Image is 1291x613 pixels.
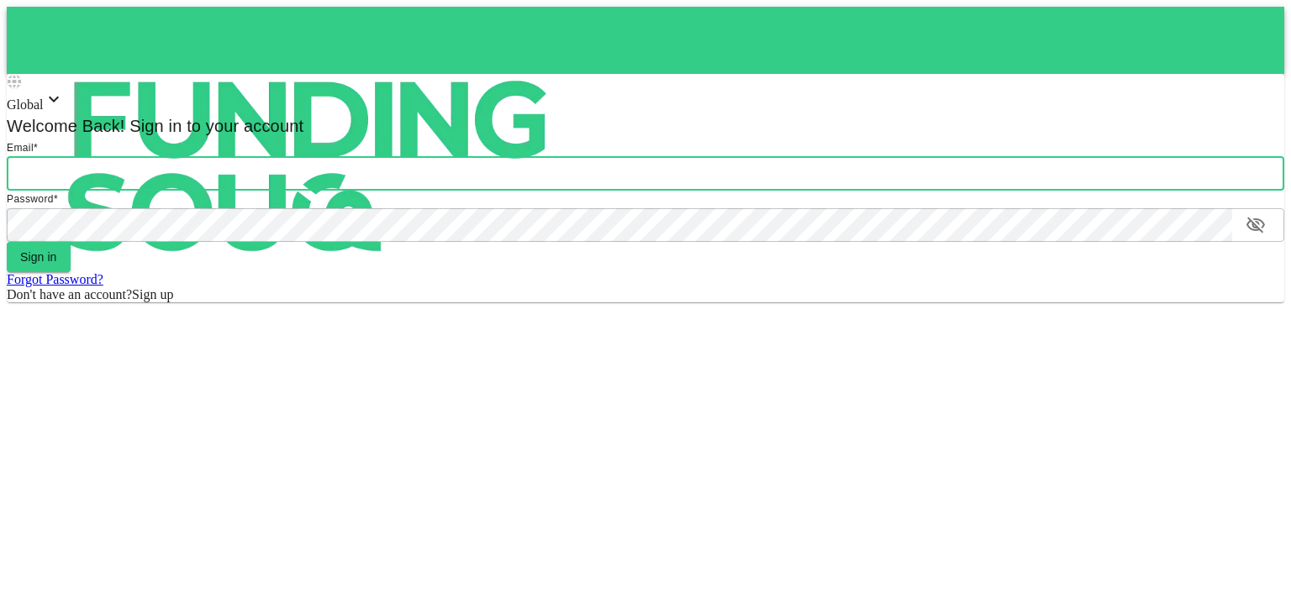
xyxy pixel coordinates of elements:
input: email [7,157,1284,191]
input: password [7,208,1232,242]
span: Password [7,193,54,205]
span: Don't have an account? [7,287,132,301]
span: Sign up [132,287,173,301]
button: Sign in [7,242,71,272]
a: Forgot Password? [7,272,103,286]
span: Sign in to your account [125,117,304,135]
a: logo [7,7,1284,74]
img: logo [7,7,612,326]
span: Welcome Back! [7,117,125,135]
div: Global [7,89,1284,113]
span: Email [7,142,34,154]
